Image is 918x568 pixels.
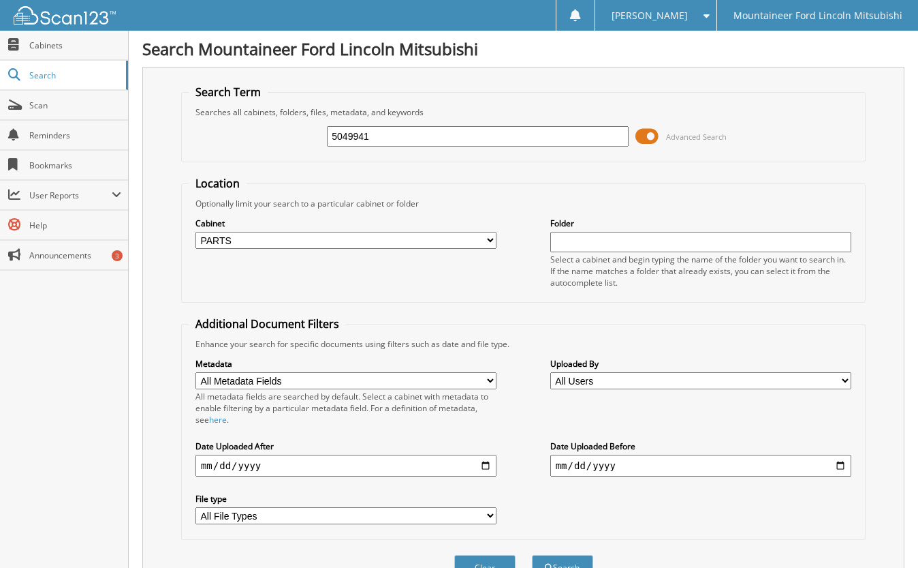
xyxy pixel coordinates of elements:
input: start [195,455,496,477]
div: All metadata fields are searched by default. Select a cabinet with metadata to enable filtering b... [195,391,496,425]
label: Date Uploaded Before [550,440,851,452]
legend: Additional Document Filters [189,316,346,331]
label: File type [195,493,496,505]
legend: Location [189,176,247,191]
div: Select a cabinet and begin typing the name of the folder you want to search in. If the name match... [550,254,851,288]
input: end [550,455,851,477]
a: here [209,414,227,425]
label: Cabinet [195,218,496,229]
span: Mountaineer Ford Lincoln Mitsubishi [733,12,902,20]
span: [PERSON_NAME] [612,12,688,20]
span: Announcements [29,250,121,261]
img: scan123-logo-white.svg [14,6,116,25]
span: Search [29,70,119,81]
label: Date Uploaded After [195,440,496,452]
div: 3 [112,250,123,261]
span: Advanced Search [666,132,727,142]
span: Help [29,220,121,231]
h1: Search Mountaineer Ford Lincoln Mitsubishi [142,38,904,60]
span: User Reports [29,190,112,201]
span: Reminders [29,130,121,141]
label: Uploaded By [550,358,851,370]
span: Bookmarks [29,160,121,171]
div: Searches all cabinets, folders, files, metadata, and keywords [189,106,858,118]
span: Scan [29,100,121,111]
legend: Search Term [189,85,268,100]
label: Metadata [195,358,496,370]
div: Optionally limit your search to a particular cabinet or folder [189,198,858,209]
label: Folder [550,218,851,229]
div: Enhance your search for specific documents using filters such as date and file type. [189,338,858,350]
span: Cabinets [29,40,121,51]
